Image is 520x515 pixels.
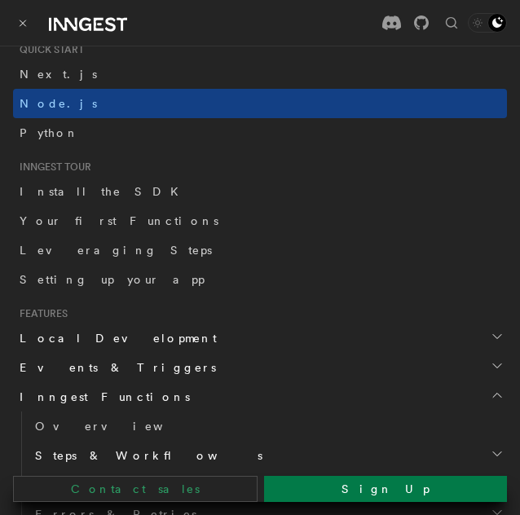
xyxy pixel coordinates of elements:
[20,68,97,81] span: Next.js
[468,13,507,33] button: Toggle dark mode
[13,330,217,346] span: Local Development
[29,412,507,441] a: Overview
[20,185,188,198] span: Install the SDK
[442,13,461,33] button: Find something...
[29,470,507,500] button: Flow Controlnew
[13,389,190,405] span: Inngest Functions
[20,97,97,110] span: Node.js
[13,13,33,33] button: Toggle navigation
[20,244,212,257] span: Leveraging Steps
[13,43,84,56] span: Quick start
[13,118,507,147] a: Python
[13,353,507,382] button: Events & Triggers
[13,177,507,206] a: Install the SDK
[20,214,218,227] span: Your first Functions
[13,359,216,376] span: Events & Triggers
[13,206,507,235] a: Your first Functions
[20,126,79,139] span: Python
[13,235,507,265] a: Leveraging Steps
[29,441,507,470] button: Steps & Workflows
[264,476,507,502] a: Sign Up
[13,307,68,320] span: Features
[20,273,205,286] span: Setting up your app
[13,161,91,174] span: Inngest tour
[13,476,258,502] a: Contact sales
[35,420,203,433] span: Overview
[13,265,507,294] a: Setting up your app
[29,447,262,464] span: Steps & Workflows
[13,382,507,412] button: Inngest Functions
[13,324,507,353] button: Local Development
[13,59,507,89] a: Next.js
[13,89,507,118] a: Node.js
